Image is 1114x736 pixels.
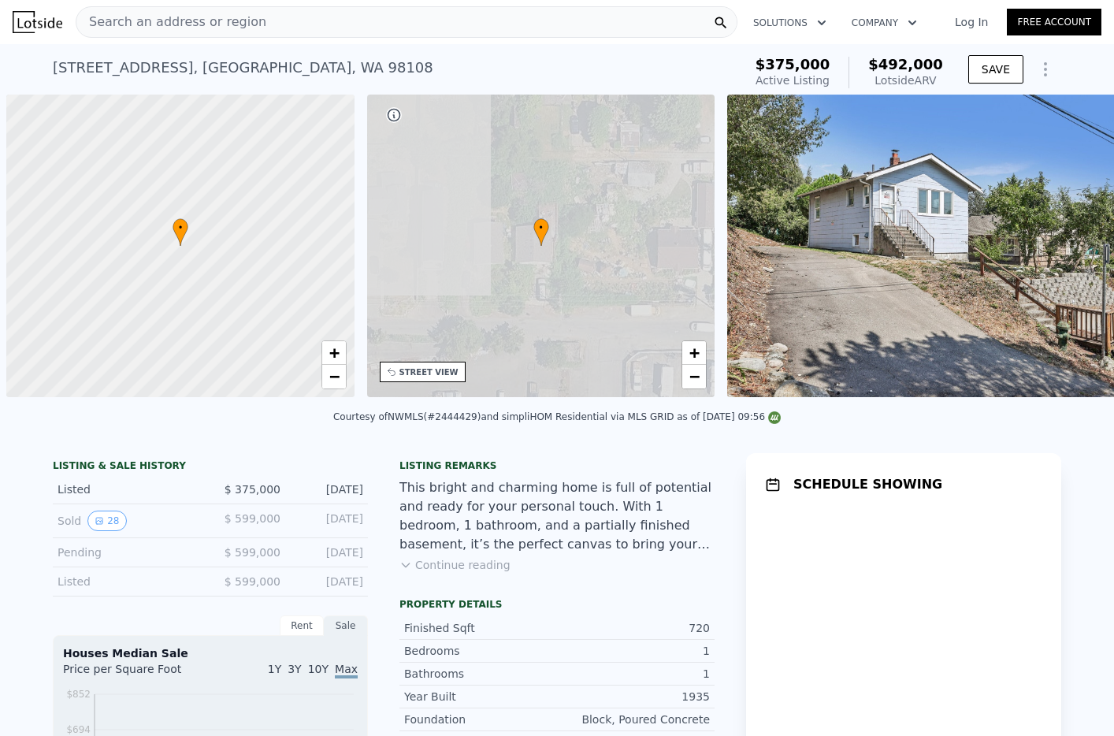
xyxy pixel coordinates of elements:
span: $ 599,000 [225,546,280,559]
div: Courtesy of NWMLS (#2444429) and simpliHOM Residential via MLS GRID as of [DATE] 09:56 [333,411,781,422]
span: Max [335,663,358,678]
a: Zoom in [682,341,706,365]
tspan: $852 [66,689,91,700]
div: Bedrooms [404,643,557,659]
div: Year Built [404,689,557,704]
span: • [173,221,188,235]
span: $375,000 [756,56,830,72]
div: [DATE] [293,481,363,497]
div: LISTING & SALE HISTORY [53,459,368,475]
div: Listed [58,481,198,497]
div: Pending [58,545,198,560]
div: 720 [557,620,710,636]
span: • [533,221,549,235]
button: SAVE [968,55,1023,84]
div: Sold [58,511,198,531]
a: Log In [936,14,1007,30]
button: Company [839,9,930,37]
div: Rent [280,615,324,636]
span: $ 599,000 [225,575,280,588]
button: Solutions [741,9,839,37]
span: − [689,366,700,386]
span: + [689,343,700,362]
span: $ 375,000 [225,483,280,496]
span: $492,000 [868,56,943,72]
div: Foundation [404,712,557,727]
a: Zoom out [682,365,706,388]
img: Lotside [13,11,62,33]
div: Lotside ARV [868,72,943,88]
span: Active Listing [756,74,830,87]
span: − [329,366,339,386]
div: Price per Square Foot [63,661,210,686]
div: Block, Poured Concrete [557,712,710,727]
div: [STREET_ADDRESS] , [GEOGRAPHIC_DATA] , WA 98108 [53,57,433,79]
button: View historical data [87,511,126,531]
div: Sale [324,615,368,636]
div: [DATE] [293,545,363,560]
div: Bathrooms [404,666,557,682]
span: 3Y [288,663,301,675]
h1: SCHEDULE SHOWING [793,475,942,494]
div: Listing remarks [399,459,715,472]
div: [DATE] [293,574,363,589]
span: $ 599,000 [225,512,280,525]
span: 10Y [308,663,329,675]
span: Search an address or region [76,13,266,32]
div: Property details [399,598,715,611]
div: • [173,218,188,246]
div: [DATE] [293,511,363,531]
img: NWMLS Logo [768,411,781,424]
div: 1 [557,643,710,659]
div: Houses Median Sale [63,645,358,661]
div: 1 [557,666,710,682]
div: This bright and charming home is full of potential and ready for your personal touch. With 1 bedr... [399,478,715,554]
a: Zoom out [322,365,346,388]
div: • [533,218,549,246]
a: Free Account [1007,9,1101,35]
div: Listed [58,574,198,589]
button: Show Options [1030,54,1061,85]
div: STREET VIEW [399,366,459,378]
span: + [329,343,339,362]
div: Finished Sqft [404,620,557,636]
span: 1Y [268,663,281,675]
button: Continue reading [399,557,511,573]
a: Zoom in [322,341,346,365]
div: 1935 [557,689,710,704]
tspan: $694 [66,724,91,735]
